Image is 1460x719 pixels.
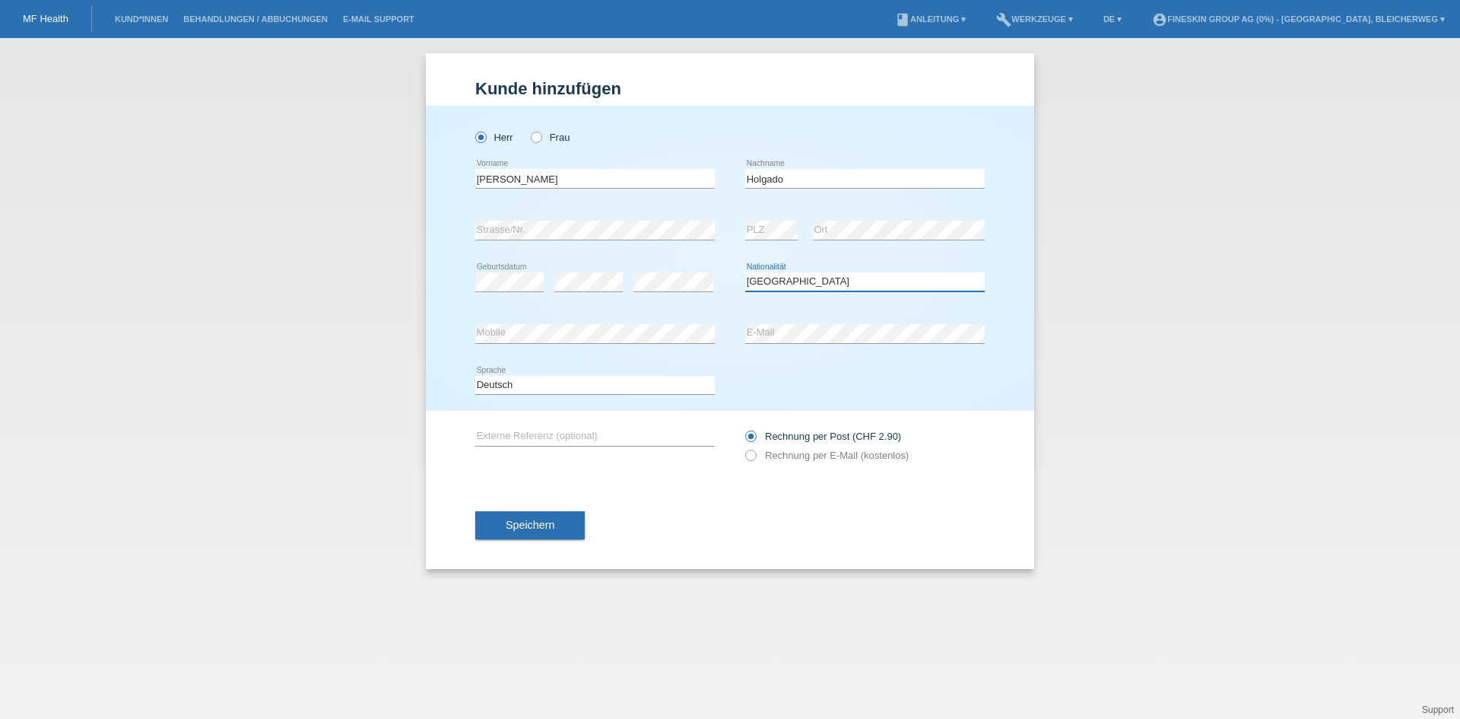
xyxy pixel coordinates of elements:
i: book [895,12,910,27]
label: Herr [475,132,513,143]
i: account_circle [1152,12,1167,27]
label: Frau [531,132,570,143]
input: Herr [475,132,485,142]
span: Speichern [506,519,554,531]
a: DE ▾ [1096,14,1129,24]
label: Rechnung per E-Mail (kostenlos) [745,450,909,461]
a: Behandlungen / Abbuchungen [176,14,335,24]
input: Rechnung per E-Mail (kostenlos) [745,450,755,469]
a: MF Health [23,13,68,24]
h1: Kunde hinzufügen [475,79,985,98]
a: Kund*innen [107,14,176,24]
a: Support [1422,705,1454,715]
a: account_circleFineSkin Group AG (0%) - [GEOGRAPHIC_DATA], Bleicherweg ▾ [1144,14,1452,24]
a: E-Mail Support [335,14,422,24]
input: Frau [531,132,541,142]
i: build [996,12,1011,27]
input: Rechnung per Post (CHF 2.90) [745,431,755,450]
label: Rechnung per Post (CHF 2.90) [745,431,901,442]
a: bookAnleitung ▾ [887,14,973,24]
button: Speichern [475,511,585,540]
a: buildWerkzeuge ▾ [989,14,1081,24]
